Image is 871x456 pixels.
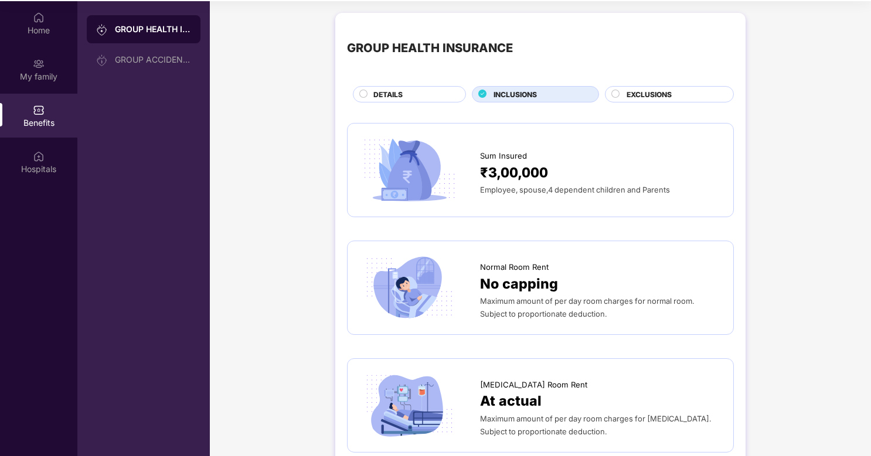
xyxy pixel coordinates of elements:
[480,261,549,273] span: Normal Room Rent
[480,185,670,194] span: Employee, spouse,4 dependent children and Parents
[480,390,542,412] span: At actual
[480,414,711,436] span: Maximum amount of per day room charges for [MEDICAL_DATA]. Subject to proportionate deduction.
[33,58,45,70] img: svg+xml;base64,PHN2ZyB3aWR0aD0iMjAiIGhlaWdodD0iMjAiIHZpZXdCb3g9IjAgMCAyMCAyMCIgZmlsbD0ibm9uZSIgeG...
[480,150,527,162] span: Sum Insured
[494,89,537,100] span: INCLUSIONS
[480,162,548,183] span: ₹3,00,000
[480,296,694,318] span: Maximum amount of per day room charges for normal room. Subject to proportionate deduction.
[359,135,460,205] img: icon
[96,54,108,66] img: svg+xml;base64,PHN2ZyB3aWR0aD0iMjAiIGhlaWdodD0iMjAiIHZpZXdCb3g9IjAgMCAyMCAyMCIgZmlsbD0ibm9uZSIgeG...
[359,253,460,323] img: icon
[373,89,403,100] span: DETAILS
[33,150,45,162] img: svg+xml;base64,PHN2ZyBpZD0iSG9zcGl0YWxzIiB4bWxucz0iaHR0cDovL3d3dy53My5vcmcvMjAwMC9zdmciIHdpZHRoPS...
[96,24,108,36] img: svg+xml;base64,PHN2ZyB3aWR0aD0iMjAiIGhlaWdodD0iMjAiIHZpZXdCb3g9IjAgMCAyMCAyMCIgZmlsbD0ibm9uZSIgeG...
[33,104,45,116] img: svg+xml;base64,PHN2ZyBpZD0iQmVuZWZpdHMiIHhtbG5zPSJodHRwOi8vd3d3LnczLm9yZy8yMDAwL3N2ZyIgd2lkdGg9Ij...
[347,39,513,57] div: GROUP HEALTH INSURANCE
[359,371,460,440] img: icon
[115,23,191,35] div: GROUP HEALTH INSURANCE
[627,89,672,100] span: EXCLUSIONS
[115,55,191,64] div: GROUP ACCIDENTAL INSURANCE
[33,12,45,23] img: svg+xml;base64,PHN2ZyBpZD0iSG9tZSIgeG1sbnM9Imh0dHA6Ly93d3cudzMub3JnLzIwMDAvc3ZnIiB3aWR0aD0iMjAiIG...
[480,273,558,294] span: No capping
[480,379,587,391] span: [MEDICAL_DATA] Room Rent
